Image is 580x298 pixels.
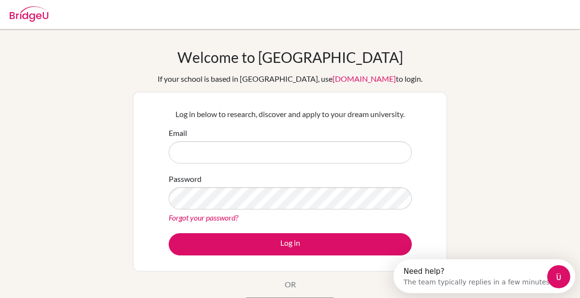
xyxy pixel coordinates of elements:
[169,127,187,139] label: Email
[158,73,422,85] div: If your school is based in [GEOGRAPHIC_DATA], use to login.
[10,8,159,16] div: Need help?
[169,108,412,120] p: Log in below to research, discover and apply to your dream university.
[169,213,238,222] a: Forgot your password?
[4,4,187,30] div: Open Intercom Messenger
[393,259,575,293] iframe: Intercom live chat discovery launcher
[169,173,202,185] label: Password
[10,6,48,22] img: Bridge-U
[547,265,570,288] iframe: Intercom live chat
[177,48,403,66] h1: Welcome to [GEOGRAPHIC_DATA]
[333,74,396,83] a: [DOMAIN_NAME]
[285,279,296,290] p: OR
[169,233,412,255] button: Log in
[10,16,159,26] div: The team typically replies in a few minutes.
